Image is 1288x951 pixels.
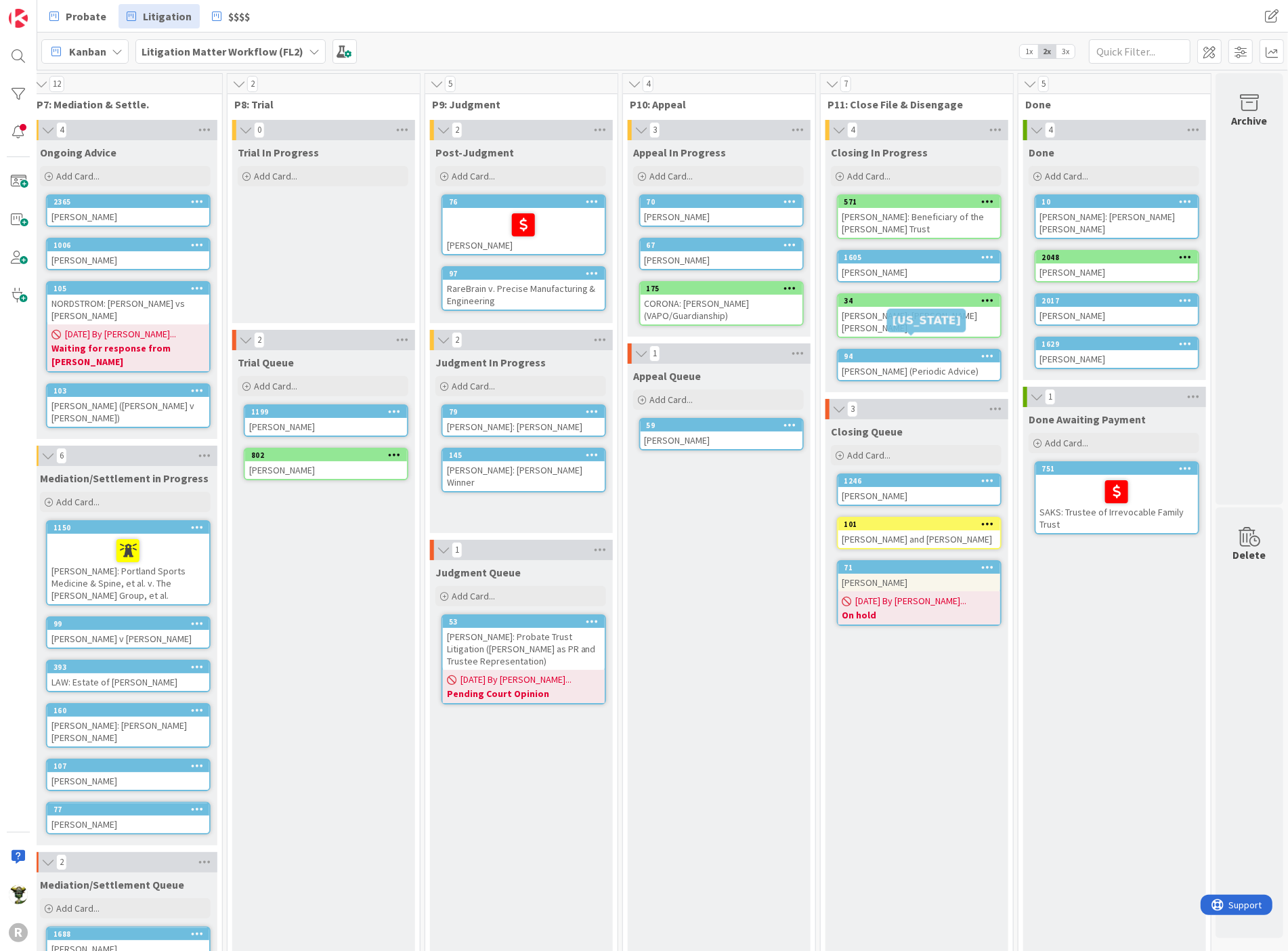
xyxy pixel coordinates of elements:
[53,662,209,672] div: 393
[142,45,303,58] b: Litigation Matter Workflow (FL2)
[47,282,209,295] div: 105
[641,282,802,295] div: 175
[1232,112,1268,129] div: Archive
[1035,461,1199,534] a: 751SAKS: Trustee of Irrevocable Family Trust
[47,522,209,604] div: 1150[PERSON_NAME]: Portland Sports Medicine & Spine, et al. v. The [PERSON_NAME] Group, et al.
[443,461,605,491] div: [PERSON_NAME]: [PERSON_NAME] Winner
[831,425,903,438] span: Closing Queue
[28,2,62,18] span: Support
[838,562,1000,591] div: 71[PERSON_NAME]
[46,616,211,649] a: 99[PERSON_NAME] v [PERSON_NAME]
[251,450,407,460] div: 802
[649,345,660,362] span: 1
[838,562,1000,574] div: 71
[254,170,297,182] span: Add Card...
[53,805,209,814] div: 77
[449,407,605,417] div: 79
[442,266,606,311] a: 97RareBrain v. Precise Manufacturing & Engineering
[9,923,28,942] div: R
[1036,350,1198,368] div: [PERSON_NAME]
[647,197,802,207] div: 70
[9,9,28,28] img: Visit kanbanzone.com
[1036,338,1198,350] div: 1629
[1056,45,1075,58] span: 3x
[47,673,209,691] div: LAW: Estate of [PERSON_NAME]
[40,146,116,159] span: Ongoing Advice
[443,196,605,208] div: 76
[47,704,209,746] div: 160[PERSON_NAME]: [PERSON_NAME] [PERSON_NAME]
[844,563,1000,572] div: 71
[53,761,209,771] div: 107
[847,401,858,417] span: 3
[449,269,605,278] div: 97
[1036,295,1198,324] div: 2017[PERSON_NAME]
[56,170,100,182] span: Add Card...
[254,122,265,138] span: 0
[245,449,407,461] div: 802
[837,560,1002,626] a: 71[PERSON_NAME][DATE] By [PERSON_NAME]...On hold
[838,350,1000,380] div: 94[PERSON_NAME] (Periodic Advice)
[1042,296,1198,305] div: 2017
[53,619,209,629] div: 99
[435,356,546,369] span: Judgment In Progress
[837,517,1002,549] a: 101[PERSON_NAME] and [PERSON_NAME]
[1020,45,1038,58] span: 1x
[47,661,209,691] div: 393LAW: Estate of [PERSON_NAME]
[452,122,463,138] span: 2
[838,307,1000,337] div: [PERSON_NAME]: [PERSON_NAME] [PERSON_NAME]
[856,594,967,608] span: [DATE] By [PERSON_NAME]...
[641,282,802,324] div: 175CORONA: [PERSON_NAME] (VAPO/Guardianship)
[47,385,209,397] div: 103
[47,816,209,833] div: [PERSON_NAME]
[838,518,1000,548] div: 101[PERSON_NAME] and [PERSON_NAME]
[245,449,407,479] div: 802[PERSON_NAME]
[46,383,211,428] a: 103[PERSON_NAME] ([PERSON_NAME] v [PERSON_NAME])
[1042,197,1198,207] div: 10
[847,122,858,138] span: 4
[443,449,605,491] div: 145[PERSON_NAME]: [PERSON_NAME] Winner
[443,406,605,418] div: 79
[1036,295,1198,307] div: 2017
[844,197,1000,207] div: 571
[47,251,209,269] div: [PERSON_NAME]
[47,282,209,324] div: 105NORDSTROM: [PERSON_NAME] vs [PERSON_NAME]
[53,523,209,532] div: 1150
[143,8,192,24] span: Litigation
[435,146,514,159] span: Post-Judgment
[1045,122,1056,138] span: 4
[649,170,693,182] span: Add Card...
[641,208,802,226] div: [PERSON_NAME]
[46,194,211,227] a: 2365[PERSON_NAME]
[1036,463,1198,475] div: 751
[245,406,407,418] div: 1199
[47,630,209,648] div: [PERSON_NAME] v [PERSON_NAME]
[1036,251,1198,281] div: 2048[PERSON_NAME]
[449,197,605,207] div: 76
[47,295,209,324] div: NORDSTROM: [PERSON_NAME] vs [PERSON_NAME]
[1029,146,1054,159] span: Done
[1042,253,1198,262] div: 2048
[1233,547,1266,563] div: Delete
[630,98,798,111] span: P10: Appeal
[46,238,211,270] a: 1006[PERSON_NAME]
[1036,251,1198,263] div: 2048
[40,878,184,891] span: Mediation/Settlement Queue
[844,253,1000,262] div: 1605
[47,196,209,226] div: 2365[PERSON_NAME]
[838,574,1000,591] div: [PERSON_NAME]
[1036,196,1198,238] div: 10[PERSON_NAME]: [PERSON_NAME] [PERSON_NAME]
[647,421,802,430] div: 59
[47,239,209,269] div: 1006[PERSON_NAME]
[47,704,209,717] div: 160
[443,268,605,310] div: 97RareBrain v. Precise Manufacturing & Engineering
[51,341,205,368] b: Waiting for response from [PERSON_NAME]
[1036,196,1198,208] div: 10
[838,475,1000,487] div: 1246
[838,208,1000,238] div: [PERSON_NAME]: Beneficiary of the [PERSON_NAME] Trust
[245,461,407,479] div: [PERSON_NAME]
[641,295,802,324] div: CORONA: [PERSON_NAME] (VAPO/Guardianship)
[443,268,605,280] div: 97
[228,8,250,24] span: $$$$
[838,475,1000,505] div: 1246[PERSON_NAME]
[65,327,176,341] span: [DATE] By [PERSON_NAME]...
